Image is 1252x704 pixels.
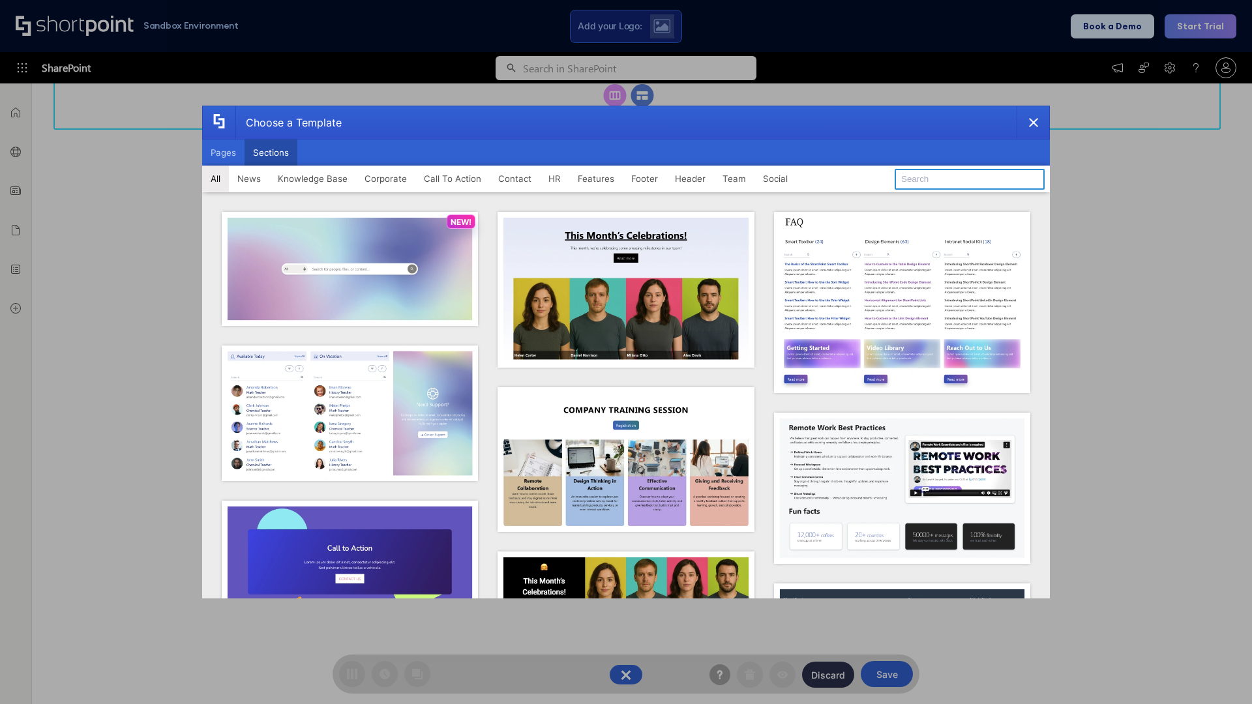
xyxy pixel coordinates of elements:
[356,166,415,192] button: Corporate
[229,166,269,192] button: News
[895,169,1045,190] input: Search
[490,166,540,192] button: Contact
[714,166,754,192] button: Team
[269,166,356,192] button: Knowledge Base
[451,217,471,227] p: NEW!
[202,166,229,192] button: All
[623,166,666,192] button: Footer
[569,166,623,192] button: Features
[415,166,490,192] button: Call To Action
[202,106,1050,598] div: template selector
[754,166,796,192] button: Social
[202,139,245,166] button: Pages
[235,106,342,139] div: Choose a Template
[540,166,569,192] button: HR
[245,139,297,166] button: Sections
[666,166,714,192] button: Header
[1187,641,1252,704] iframe: Chat Widget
